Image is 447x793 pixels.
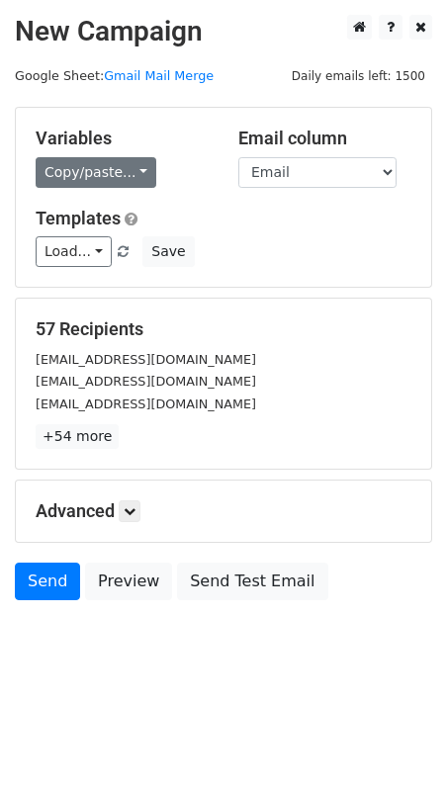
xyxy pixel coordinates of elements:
[177,563,327,600] a: Send Test Email
[36,396,256,411] small: [EMAIL_ADDRESS][DOMAIN_NAME]
[36,157,156,188] a: Copy/paste...
[36,352,256,367] small: [EMAIL_ADDRESS][DOMAIN_NAME]
[348,698,447,793] div: 聊天小工具
[36,374,256,389] small: [EMAIL_ADDRESS][DOMAIN_NAME]
[36,424,119,449] a: +54 more
[36,318,411,340] h5: 57 Recipients
[15,15,432,48] h2: New Campaign
[285,65,432,87] span: Daily emails left: 1500
[348,698,447,793] iframe: Chat Widget
[142,236,194,267] button: Save
[238,128,411,149] h5: Email column
[285,68,432,83] a: Daily emails left: 1500
[15,68,214,83] small: Google Sheet:
[85,563,172,600] a: Preview
[15,563,80,600] a: Send
[104,68,214,83] a: Gmail Mail Merge
[36,208,121,228] a: Templates
[36,500,411,522] h5: Advanced
[36,128,209,149] h5: Variables
[36,236,112,267] a: Load...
